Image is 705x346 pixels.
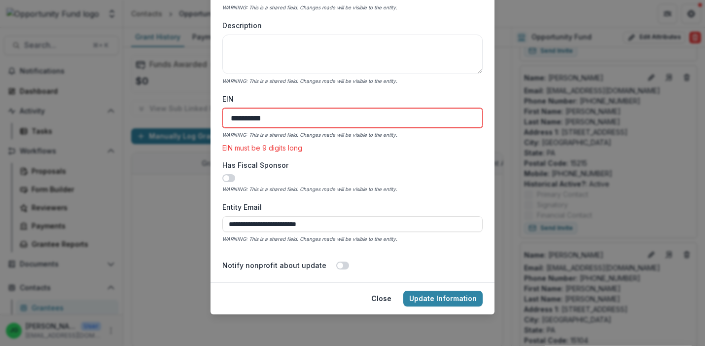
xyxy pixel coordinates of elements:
i: WARNING: This is a shared field. Changes made will be visible to the entity. [222,132,397,138]
i: WARNING: This is a shared field. Changes made will be visible to the entity. [222,186,397,192]
label: Description [222,20,477,31]
label: Entity Website [222,252,477,262]
i: WARNING: This is a shared field. Changes made will be visible to the entity. [222,78,397,84]
label: Notify nonprofit about update [222,260,326,270]
button: Update Information [403,291,483,307]
button: Close [365,291,397,307]
i: WARNING: This is a shared field. Changes made will be visible to the entity. [222,236,397,242]
label: EIN [222,94,477,104]
div: EIN must be 9 digits long [222,144,483,152]
i: WARNING: This is a shared field. Changes made will be visible to the entity. [222,4,397,10]
label: Entity Email [222,202,477,212]
label: Has Fiscal Sponsor [222,160,477,170]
